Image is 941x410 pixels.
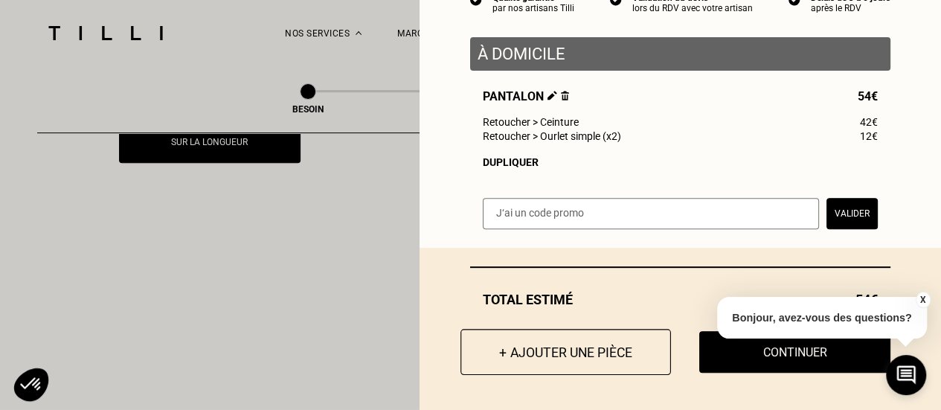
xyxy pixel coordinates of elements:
button: Valider [826,198,878,229]
div: Dupliquer [483,156,878,168]
span: 12€ [860,130,878,142]
span: 54€ [858,89,878,103]
div: lors du RDV avec votre artisan [632,3,753,13]
button: + Ajouter une pièce [460,329,671,375]
div: Total estimé [470,292,890,307]
img: Éditer [547,91,557,100]
input: J‘ai un code promo [483,198,819,229]
span: Retoucher > Ourlet simple (x2) [483,130,621,142]
div: après le RDV [811,3,890,13]
img: Supprimer [561,91,569,100]
p: Bonjour, avez-vous des questions? [717,297,927,339]
button: Continuer [699,331,890,373]
span: Retoucher > Ceinture [483,116,579,128]
p: À domicile [478,45,883,63]
div: par nos artisans Tilli [492,3,574,13]
span: 42€ [860,116,878,128]
span: Pantalon [483,89,569,103]
button: X [915,292,930,308]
